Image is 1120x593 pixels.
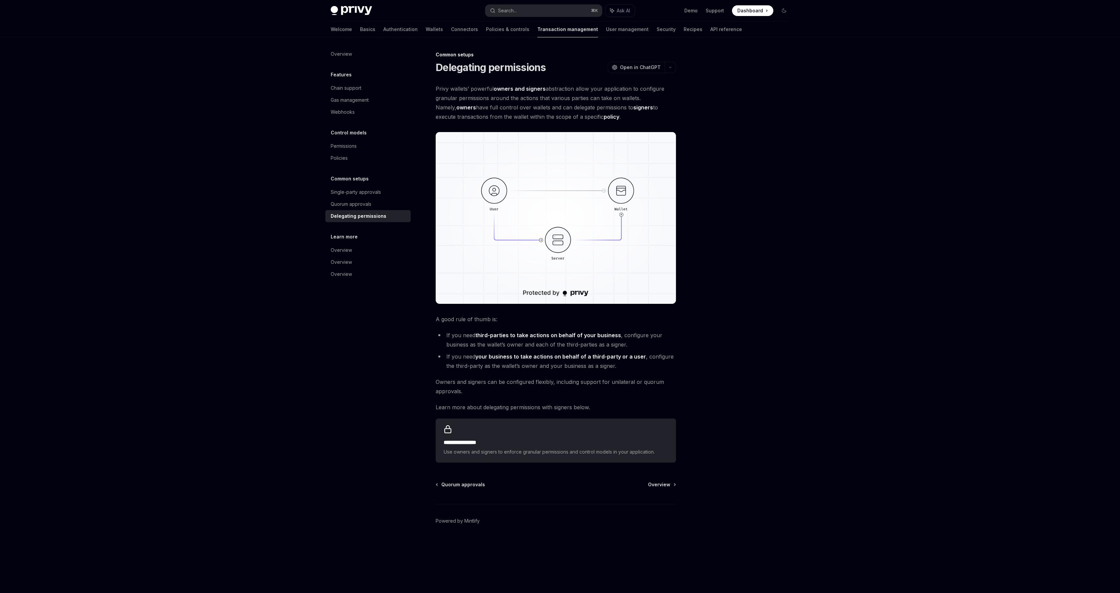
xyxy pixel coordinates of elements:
h5: Control models [331,129,367,137]
span: Owners and signers can be configured flexibly, including support for unilateral or quorum approvals. [436,377,676,396]
h5: Features [331,71,352,79]
button: Toggle dark mode [779,5,789,16]
a: Powered by Mintlify [436,518,480,524]
span: Use owners and signers to enforce granular permissions and control models in your application. [444,448,668,456]
div: Policies [331,154,348,162]
div: Overview [331,246,352,254]
a: Quorum approvals [436,481,485,488]
span: Overview [648,481,670,488]
a: Overview [325,256,411,268]
a: Authentication [383,21,418,37]
a: API reference [710,21,742,37]
a: Policies [325,152,411,164]
a: Policies & controls [486,21,529,37]
a: Wallets [426,21,443,37]
a: Gas management [325,94,411,106]
div: Chain support [331,84,361,92]
div: Single-party approvals [331,188,381,196]
a: Permissions [325,140,411,152]
img: dark logo [331,6,372,15]
div: Permissions [331,142,357,150]
h5: Common setups [331,175,369,183]
span: Dashboard [737,7,763,14]
a: Overview [325,244,411,256]
span: Ask AI [617,7,630,14]
span: Learn more about delegating permissions with signers below. [436,403,676,412]
a: User management [606,21,649,37]
strong: third-parties to take actions on behalf of your business [475,332,621,339]
span: Open in ChatGPT [620,64,661,71]
a: Webhooks [325,106,411,118]
a: Support [706,7,724,14]
div: Overview [331,270,352,278]
button: Open in ChatGPT [608,62,665,73]
a: Connectors [451,21,478,37]
span: Privy wallets’ powerful abstraction allow your application to configure granular permissions arou... [436,84,676,121]
span: ⌘ K [591,8,598,13]
div: Common setups [436,51,676,58]
button: Ask AI [605,5,635,17]
a: Delegating permissions [325,210,411,222]
div: Webhooks [331,108,355,116]
button: Search...⌘K [485,5,602,17]
div: Delegating permissions [331,212,386,220]
a: Dashboard [732,5,773,16]
a: policy [604,113,619,120]
div: Overview [331,258,352,266]
a: Overview [325,268,411,280]
a: Recipes [684,21,702,37]
a: Demo [684,7,698,14]
a: owners and signers [494,85,546,92]
a: Quorum approvals [325,198,411,210]
div: Overview [331,50,352,58]
h1: Delegating permissions [436,61,546,73]
a: Overview [325,48,411,60]
span: Quorum approvals [441,481,485,488]
li: If you need , configure the third-party as the wallet’s owner and your business as a signer. [436,352,676,371]
a: Single-party approvals [325,186,411,198]
strong: owners [456,104,476,111]
div: Quorum approvals [331,200,371,208]
h5: Learn more [331,233,358,241]
a: Chain support [325,82,411,94]
div: Gas management [331,96,369,104]
strong: your business to take actions on behalf of a third-party or a user [475,353,646,360]
span: A good rule of thumb is: [436,315,676,324]
strong: signers [633,104,653,111]
img: delegate [436,132,676,304]
a: Transaction management [537,21,598,37]
div: Search... [498,7,517,15]
li: If you need , configure your business as the wallet’s owner and each of the third-parties as a si... [436,331,676,349]
a: Overview [648,481,675,488]
a: Basics [360,21,375,37]
a: **** **** **** *Use owners and signers to enforce granular permissions and control models in your... [436,419,676,463]
a: Security [657,21,676,37]
a: Welcome [331,21,352,37]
